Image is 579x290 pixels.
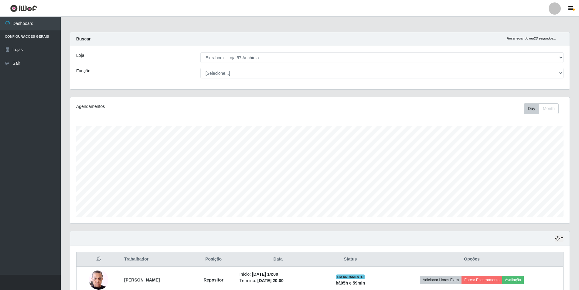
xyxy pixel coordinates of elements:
[10,5,37,12] img: CoreUI Logo
[76,36,90,41] strong: Buscar
[76,52,84,59] label: Loja
[191,252,236,267] th: Posição
[76,103,274,110] div: Agendamentos
[507,36,556,40] i: Recarregando em 28 segundos...
[539,103,559,114] button: Month
[524,103,539,114] button: Day
[380,252,563,267] th: Opções
[336,274,365,279] span: EM ANDAMENTO
[502,276,524,284] button: Avaliação
[121,252,191,267] th: Trabalhador
[336,281,365,285] strong: há 05 h e 59 min
[524,103,564,114] div: Toolbar with button groups
[257,278,284,283] time: [DATE] 20:00
[252,272,278,277] time: [DATE] 14:00
[240,271,317,278] li: Início:
[240,278,317,284] li: Término:
[461,276,502,284] button: Forçar Encerramento
[320,252,380,267] th: Status
[124,278,160,282] strong: [PERSON_NAME]
[76,68,90,74] label: Função
[203,278,223,282] strong: Repositor
[236,252,320,267] th: Data
[524,103,559,114] div: First group
[420,276,461,284] button: Adicionar Horas Extra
